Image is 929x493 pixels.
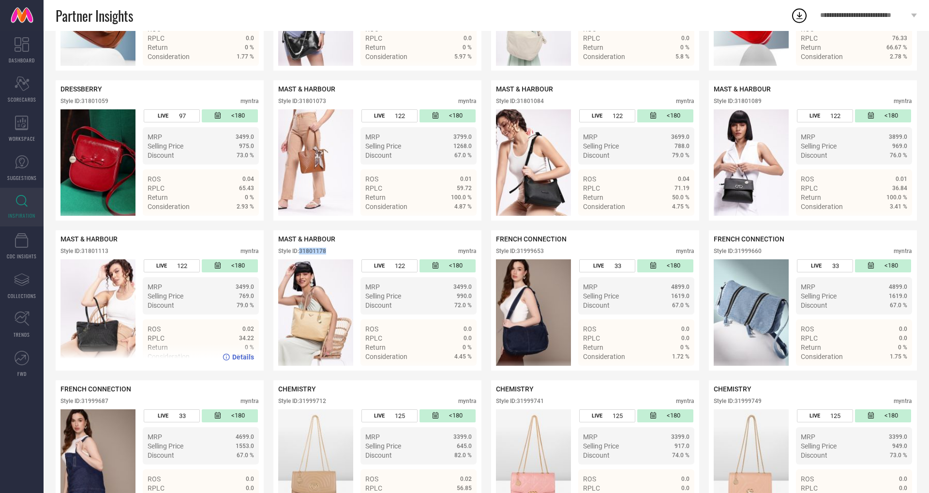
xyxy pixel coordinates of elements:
[892,143,907,149] span: 969.0
[801,325,814,333] span: ROS
[801,53,843,60] span: Consideration
[148,194,168,201] span: Return
[395,262,405,269] span: 122
[223,70,254,78] a: Details
[801,175,814,183] span: ROS
[453,143,472,149] span: 1268.0
[680,44,689,51] span: 0 %
[801,442,837,450] span: Selling Price
[496,109,571,216] div: Click to view image
[890,302,907,309] span: 67.0 %
[148,283,162,291] span: MRP
[374,113,385,119] span: LIVE
[674,143,689,149] span: 788.0
[148,142,183,150] span: Selling Price
[278,385,316,393] span: CHEMISTRY
[884,262,898,270] span: <180
[496,98,544,105] div: Style ID: 31801084
[658,70,689,78] a: Details
[365,203,407,210] span: Consideration
[365,353,407,360] span: Consideration
[365,325,378,333] span: ROS
[830,112,840,120] span: 122
[242,326,254,332] span: 0.02
[440,70,472,78] a: Details
[890,353,907,360] span: 1.75 %
[797,259,853,272] div: Number of days the style has been live on the platform
[680,344,689,351] span: 0 %
[496,398,544,404] div: Style ID: 31999741
[496,385,534,393] span: CHEMISTRY
[675,53,689,60] span: 5.8 %
[801,194,821,201] span: Return
[894,98,912,105] div: myntra
[148,334,165,342] span: RPLC
[714,259,789,366] img: Style preview image
[450,370,472,378] span: Details
[671,433,689,440] span: 3399.0
[583,203,625,210] span: Consideration
[714,98,762,105] div: Style ID: 31801089
[177,262,187,269] span: 122
[237,203,254,210] span: 2.93 %
[236,433,254,440] span: 4699.0
[667,412,680,420] span: <180
[583,44,603,51] span: Return
[148,203,190,210] span: Consideration
[60,85,102,93] span: DRESSBERRY
[681,326,689,332] span: 0.0
[361,409,417,422] div: Number of days the style has been live on the platform
[245,44,254,51] span: 0 %
[457,185,472,192] span: 59.72
[440,220,472,228] a: Details
[583,34,600,42] span: RPLC
[60,235,118,243] span: MAST & HARBOUR
[676,248,694,254] div: myntra
[674,185,689,192] span: 71.19
[496,259,571,366] div: Click to view image
[7,174,37,181] span: SUGGESTIONS
[583,353,625,360] span: Consideration
[158,113,168,119] span: LIVE
[714,248,762,254] div: Style ID: 31999660
[667,262,680,270] span: <180
[637,109,693,122] div: Number of days since the style was first listed on the platform
[681,35,689,42] span: 0.0
[454,152,472,159] span: 67.0 %
[658,220,689,228] a: Details
[579,259,635,272] div: Number of days the style has been live on the platform
[365,44,386,51] span: Return
[676,98,694,105] div: myntra
[667,112,680,120] span: <180
[464,335,472,342] span: 0.0
[496,85,553,93] span: MAST & HARBOUR
[809,113,820,119] span: LIVE
[714,235,784,243] span: FRENCH CONNECTION
[668,70,689,78] span: Details
[374,413,385,419] span: LIVE
[892,185,907,192] span: 36.84
[453,284,472,290] span: 3499.0
[458,248,477,254] div: myntra
[889,284,907,290] span: 4899.0
[801,334,818,342] span: RPLC
[583,301,610,309] span: Discount
[613,112,623,120] span: 122
[676,398,694,404] div: myntra
[898,344,907,351] span: 0 %
[278,85,335,93] span: MAST & HARBOUR
[202,109,257,122] div: Number of days since the style was first listed on the platform
[239,185,254,192] span: 65.43
[672,194,689,201] span: 50.0 %
[236,134,254,140] span: 3499.0
[158,413,168,419] span: LIVE
[60,98,108,105] div: Style ID: 31801059
[797,409,853,422] div: Number of days the style has been live on the platform
[365,283,380,291] span: MRP
[890,53,907,60] span: 2.78 %
[681,335,689,342] span: 0.0
[899,335,907,342] span: 0.0
[801,44,821,51] span: Return
[420,259,475,272] div: Number of days since the style was first listed on the platform
[237,302,254,309] span: 79.0 %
